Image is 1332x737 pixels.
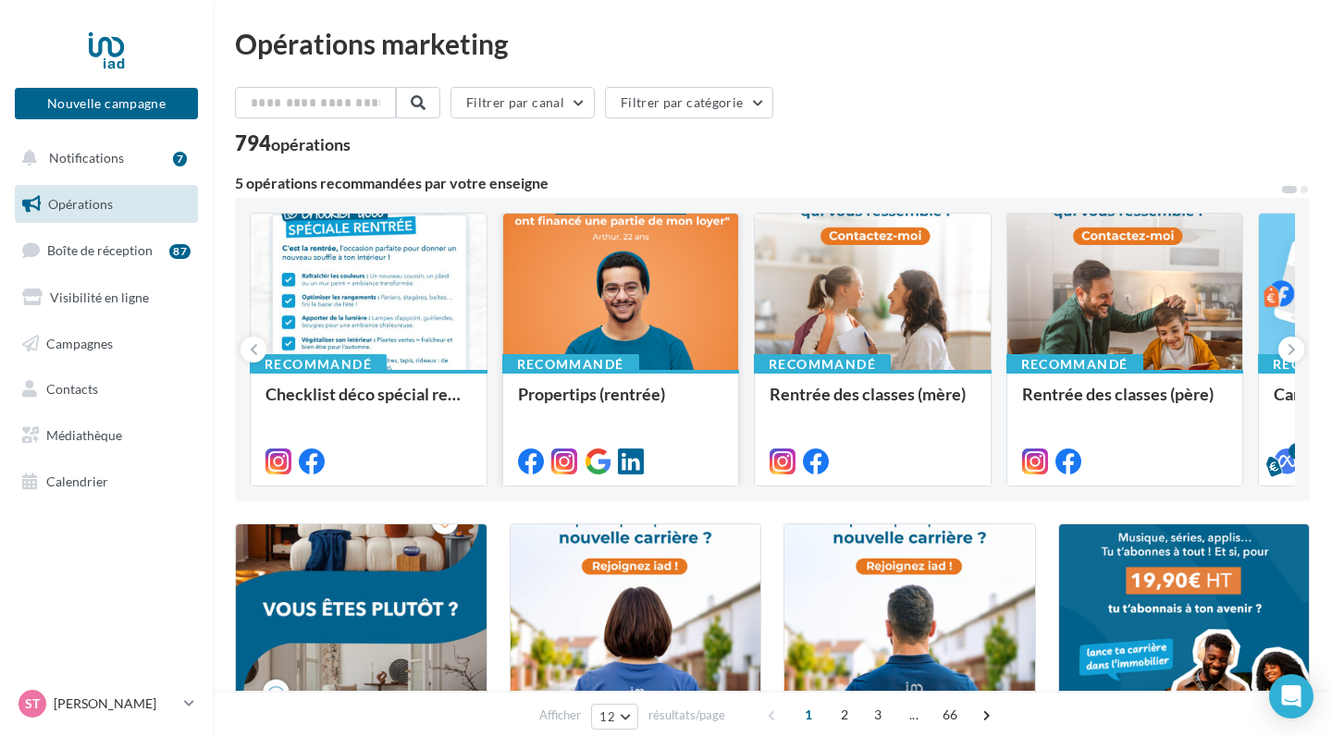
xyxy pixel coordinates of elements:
[46,381,98,397] span: Contacts
[11,462,202,501] a: Calendrier
[235,176,1280,190] div: 5 opérations recommandées par votre enseigne
[49,150,124,166] span: Notifications
[502,354,639,375] div: Recommandé
[605,87,773,118] button: Filtrer par catégorie
[1006,354,1143,375] div: Recommandé
[599,709,615,724] span: 12
[770,385,976,422] div: Rentrée des classes (mère)
[11,230,202,270] a: Boîte de réception87
[1269,674,1313,719] div: Open Intercom Messenger
[47,242,153,258] span: Boîte de réception
[11,370,202,409] a: Contacts
[794,700,823,730] span: 1
[25,694,40,713] span: ST
[15,686,198,721] a: ST [PERSON_NAME]
[250,354,387,375] div: Recommandé
[173,152,187,166] div: 7
[830,700,859,730] span: 2
[15,88,198,119] button: Nouvelle campagne
[11,416,202,455] a: Médiathèque
[1289,443,1305,460] div: 5
[518,385,724,422] div: Propertips (rentrée)
[46,427,122,443] span: Médiathèque
[235,133,351,154] div: 794
[539,706,581,724] span: Afficher
[11,185,202,224] a: Opérations
[46,335,113,350] span: Campagnes
[648,706,725,724] span: résultats/page
[1022,385,1228,422] div: Rentrée des classes (père)
[899,700,929,730] span: ...
[935,700,966,730] span: 66
[46,473,108,489] span: Calendrier
[11,278,202,317] a: Visibilité en ligne
[754,354,891,375] div: Recommandé
[450,87,595,118] button: Filtrer par canal
[271,136,351,153] div: opérations
[265,385,472,422] div: Checklist déco spécial rentrée
[863,700,893,730] span: 3
[591,704,638,730] button: 12
[169,244,191,259] div: 87
[11,139,194,178] button: Notifications 7
[50,289,149,305] span: Visibilité en ligne
[11,325,202,363] a: Campagnes
[54,694,177,713] p: [PERSON_NAME]
[235,30,1310,57] div: Opérations marketing
[48,196,113,212] span: Opérations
